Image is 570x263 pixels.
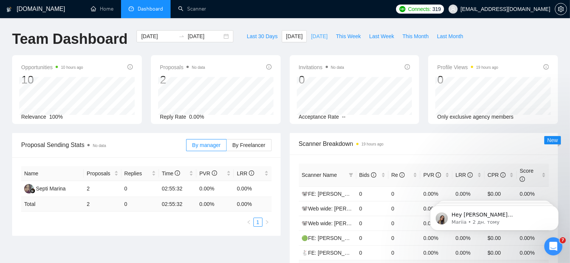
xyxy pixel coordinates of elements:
[196,181,234,197] td: 0.00%
[129,6,134,11] span: dashboard
[160,63,205,72] span: Proposals
[242,30,282,42] button: Last 30 Days
[234,181,271,197] td: 0.00%
[232,142,265,148] span: By Freelancer
[544,237,562,255] iframe: Intercom live chat
[388,245,421,260] td: 0
[302,250,362,256] a: 🐇FE: [PERSON_NAME]
[436,172,441,178] span: info-circle
[159,197,196,212] td: 02:55:32
[485,186,517,201] td: $0.00
[87,169,112,178] span: Proposals
[24,185,66,191] a: SMSepti Marina
[244,218,253,227] button: left
[141,32,176,40] input: Start date
[332,30,365,42] button: This Week
[286,32,303,40] span: [DATE]
[30,188,35,193] img: gigradar-bm.png
[302,220,426,226] a: 🐨Web wide: [PERSON_NAME] 03/07 humor trigger
[437,73,498,87] div: 0
[488,172,505,178] span: CPR
[302,206,422,212] a: 🐨Web wide: [PERSON_NAME] 03/07 bid in range
[21,73,83,87] div: 10
[420,186,452,201] td: 0.00%
[93,144,106,148] span: No data
[555,6,567,12] span: setting
[91,6,113,12] a: homeHome
[388,201,421,216] td: 0
[254,218,262,226] a: 1
[124,169,150,178] span: Replies
[196,197,234,212] td: 0.00 %
[371,172,376,178] span: info-circle
[244,218,253,227] li: Previous Page
[247,220,251,224] span: left
[455,172,473,178] span: LRR
[212,170,217,176] span: info-circle
[356,201,388,216] td: 0
[437,114,514,120] span: Only exclusive agency members
[21,166,84,181] th: Name
[175,170,180,176] span: info-circle
[49,114,63,120] span: 100%
[84,166,121,181] th: Proposals
[467,172,473,178] span: info-circle
[179,33,185,39] span: swap-right
[359,172,376,178] span: Bids
[342,114,345,120] span: --
[452,245,485,260] td: 0.00%
[420,245,452,260] td: 0.00%
[388,186,421,201] td: 0
[356,231,388,245] td: 0
[555,3,567,15] button: setting
[544,64,549,70] span: info-circle
[369,32,394,40] span: Last Week
[398,30,433,42] button: This Month
[520,168,534,182] span: Score
[307,30,332,42] button: [DATE]
[450,6,456,12] span: user
[234,197,271,212] td: 0.00 %
[192,65,205,70] span: No data
[399,6,405,12] img: upwork-logo.png
[162,170,180,176] span: Time
[391,172,405,178] span: Re
[399,172,405,178] span: info-circle
[388,216,421,231] td: 0
[362,142,384,146] time: 19 hours ago
[265,220,269,224] span: right
[249,170,254,176] span: info-circle
[160,73,205,87] div: 2
[12,30,127,48] h1: Team Dashboard
[356,216,388,231] td: 0
[21,197,84,212] td: Total
[199,170,217,176] span: PVR
[188,32,222,40] input: End date
[302,235,362,241] a: 🟢FE: [PERSON_NAME]
[282,30,307,42] button: [DATE]
[24,184,34,193] img: SM
[302,172,337,178] span: Scanner Name
[84,181,121,197] td: 2
[365,30,398,42] button: Last Week
[121,197,159,212] td: 0
[437,32,463,40] span: Last Month
[423,172,441,178] span: PVR
[253,218,262,227] li: 1
[517,186,549,201] td: 0.00%
[555,6,567,12] a: setting
[476,65,498,70] time: 19 hours ago
[517,245,549,260] td: 0.00%
[356,245,388,260] td: 0
[84,197,121,212] td: 2
[331,65,344,70] span: No data
[419,190,570,243] iframe: Intercom notifications повідомлення
[356,186,388,201] td: 0
[179,33,185,39] span: to
[408,5,431,13] span: Connects:
[452,186,485,201] td: 0.00%
[159,181,196,197] td: 02:55:32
